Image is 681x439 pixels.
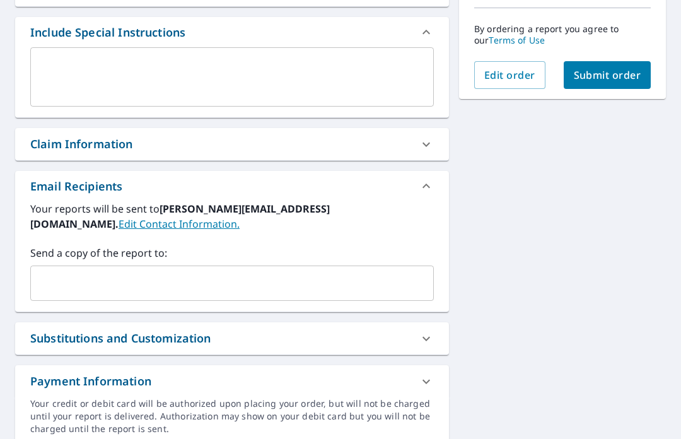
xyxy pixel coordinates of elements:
span: Edit order [484,68,535,82]
p: By ordering a report you agree to our [474,23,651,46]
div: Payment Information [30,373,151,390]
div: Email Recipients [15,171,449,201]
b: [PERSON_NAME][EMAIL_ADDRESS][DOMAIN_NAME]. [30,202,330,231]
div: Substitutions and Customization [30,330,211,347]
div: Email Recipients [30,178,122,195]
a: EditContactInfo [119,217,240,231]
div: Payment Information [15,365,449,397]
div: Your credit or debit card will be authorized upon placing your order, but will not be charged unt... [30,397,434,435]
span: Submit order [574,68,641,82]
div: Substitutions and Customization [15,322,449,354]
button: Edit order [474,61,545,89]
div: Claim Information [30,136,133,153]
div: Include Special Instructions [30,24,185,41]
a: Terms of Use [489,34,545,46]
div: Include Special Instructions [15,17,449,47]
label: Your reports will be sent to [30,201,434,231]
button: Submit order [564,61,651,89]
div: Claim Information [15,128,449,160]
label: Send a copy of the report to: [30,245,434,260]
